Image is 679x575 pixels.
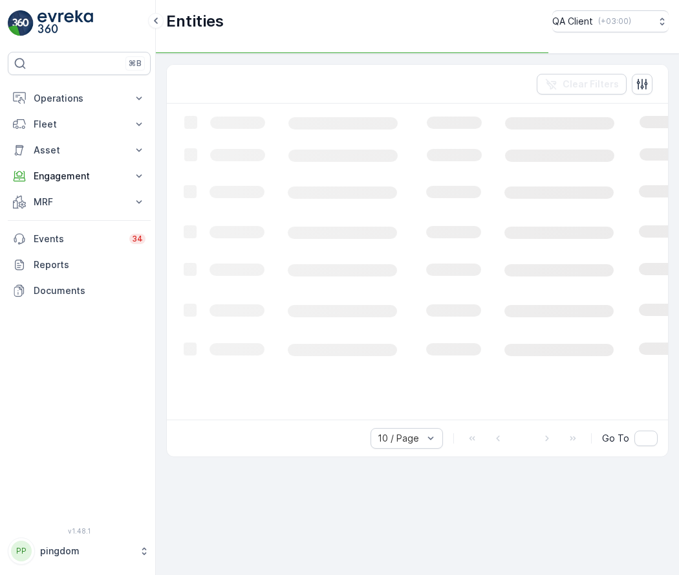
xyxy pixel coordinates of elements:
a: Reports [8,252,151,278]
p: QA Client [552,15,593,28]
span: v 1.48.1 [8,527,151,535]
div: PP [11,541,32,561]
p: Documents [34,284,145,297]
p: Entities [166,11,224,32]
p: Asset [34,144,125,157]
p: ⌘B [129,58,142,69]
p: Clear Filters [563,78,619,91]
button: Fleet [8,111,151,137]
p: MRF [34,196,125,209]
img: logo_light-DOdMpM7g.png [38,10,93,36]
button: MRF [8,189,151,215]
button: PPpingdom [8,537,151,565]
p: Operations [34,92,125,105]
span: Go To [602,432,629,445]
button: Clear Filters [537,74,627,95]
p: Events [34,232,122,245]
p: ( +03:00 ) [598,16,631,27]
button: Engagement [8,163,151,189]
a: Events34 [8,226,151,252]
button: QA Client(+03:00) [552,10,669,32]
p: Reports [34,258,145,271]
button: Asset [8,137,151,163]
p: Fleet [34,118,125,131]
p: Engagement [34,170,125,183]
p: 34 [132,234,143,244]
img: logo [8,10,34,36]
a: Documents [8,278,151,304]
p: pingdom [40,545,133,558]
button: Operations [8,85,151,111]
